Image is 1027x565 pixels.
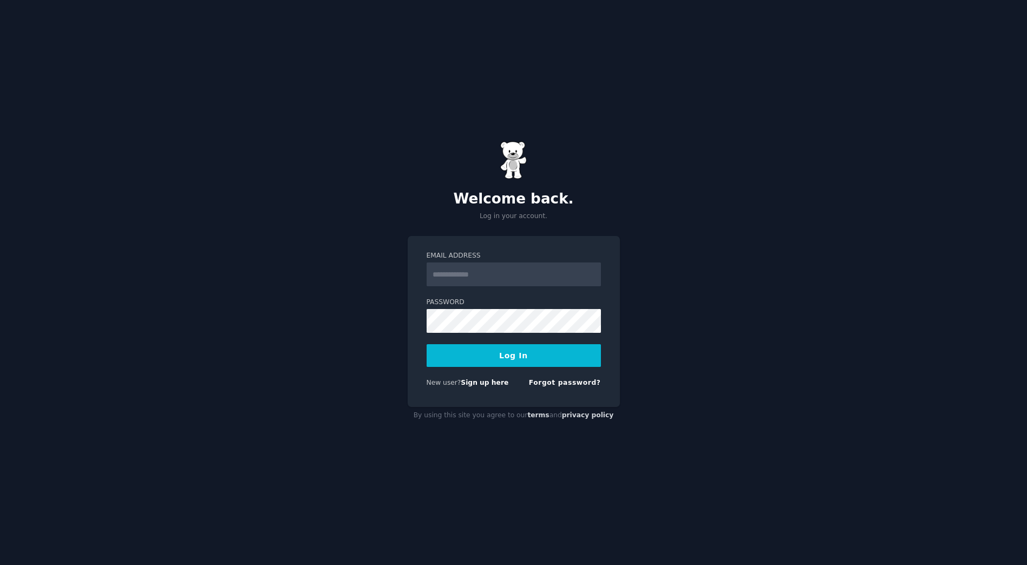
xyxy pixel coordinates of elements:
[408,190,620,208] h2: Welcome back.
[427,298,601,307] label: Password
[527,411,549,419] a: terms
[529,379,601,386] a: Forgot password?
[408,212,620,221] p: Log in your account.
[562,411,614,419] a: privacy policy
[461,379,508,386] a: Sign up here
[427,344,601,367] button: Log In
[427,379,461,386] span: New user?
[427,251,601,261] label: Email Address
[500,141,527,179] img: Gummy Bear
[408,407,620,424] div: By using this site you agree to our and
